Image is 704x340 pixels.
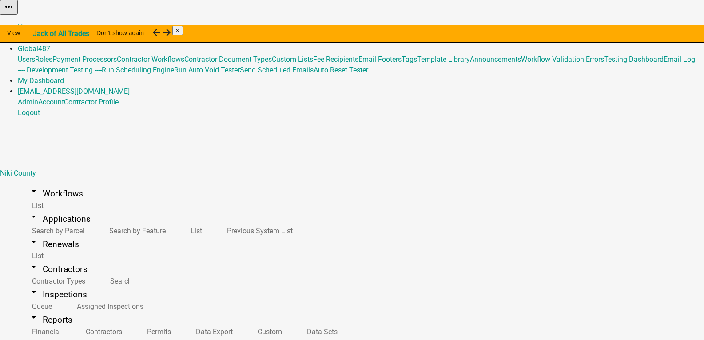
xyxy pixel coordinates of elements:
i: arrow_drop_down [28,186,39,196]
i: arrow_back [151,27,162,38]
a: Contractor Workflows [117,55,184,64]
i: arrow_drop_down [28,287,39,297]
a: Contractor Profile [64,98,119,106]
button: Don't show again [89,25,151,41]
a: arrow_drop_downInspections [18,284,98,305]
a: arrow_drop_downWorkflows [18,183,94,204]
a: Tags [402,55,417,64]
a: arrow_drop_downApplications [18,208,101,229]
i: arrow_drop_down [28,312,39,323]
a: Assigned Inspections [63,297,154,316]
div: [EMAIL_ADDRESS][DOMAIN_NAME] [18,97,704,118]
a: Testing Dashboard [604,55,664,64]
i: more_horiz [4,1,14,12]
a: Search [96,272,143,291]
a: Contractor Document Types [184,55,272,64]
a: arrow_drop_downRenewals [18,234,90,255]
a: Fee Recipients [313,55,358,64]
a: List [18,196,54,215]
a: Announcements [470,55,521,64]
a: Home [18,23,36,32]
a: Global487 [18,44,50,53]
a: Roles [35,55,52,64]
a: Payment Processors [52,55,117,64]
a: My Dashboard [18,76,64,85]
a: Workflow Validation Errors [521,55,604,64]
a: Send Scheduled Emails [240,66,314,74]
a: Custom Lists [272,55,313,64]
a: Run Auto Void Tester [174,66,240,74]
a: List [176,221,213,240]
div: Global487 [18,54,704,76]
a: List [18,246,54,265]
a: Logout [18,108,40,117]
a: Search by Parcel [18,221,95,240]
i: arrow_drop_down [28,261,39,272]
a: arrow_drop_downContractors [18,259,98,280]
a: ---- Development Testing ---- [18,66,102,74]
a: Auto Reset Tester [314,66,368,74]
a: Queue [18,297,63,316]
a: Previous System List [213,221,303,240]
i: arrow_forward [162,27,172,38]
span: 487 [38,44,50,53]
a: Email Footers [358,55,402,64]
a: Template Library [417,55,470,64]
span: × [176,27,179,34]
strong: Jack of All Trades [33,29,89,38]
a: Users [18,55,35,64]
button: Close [172,26,183,35]
a: Admin [18,98,38,106]
i: arrow_drop_down [28,236,39,247]
a: Search by Feature [95,221,176,240]
a: arrow_drop_downReports [18,309,83,330]
a: Email Log [664,55,695,64]
a: Account [38,98,64,106]
i: arrow_drop_down [28,211,39,222]
a: [EMAIL_ADDRESS][DOMAIN_NAME] [18,87,130,96]
a: Run Scheduling Engine [102,66,174,74]
a: Contractor Types [18,272,96,291]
